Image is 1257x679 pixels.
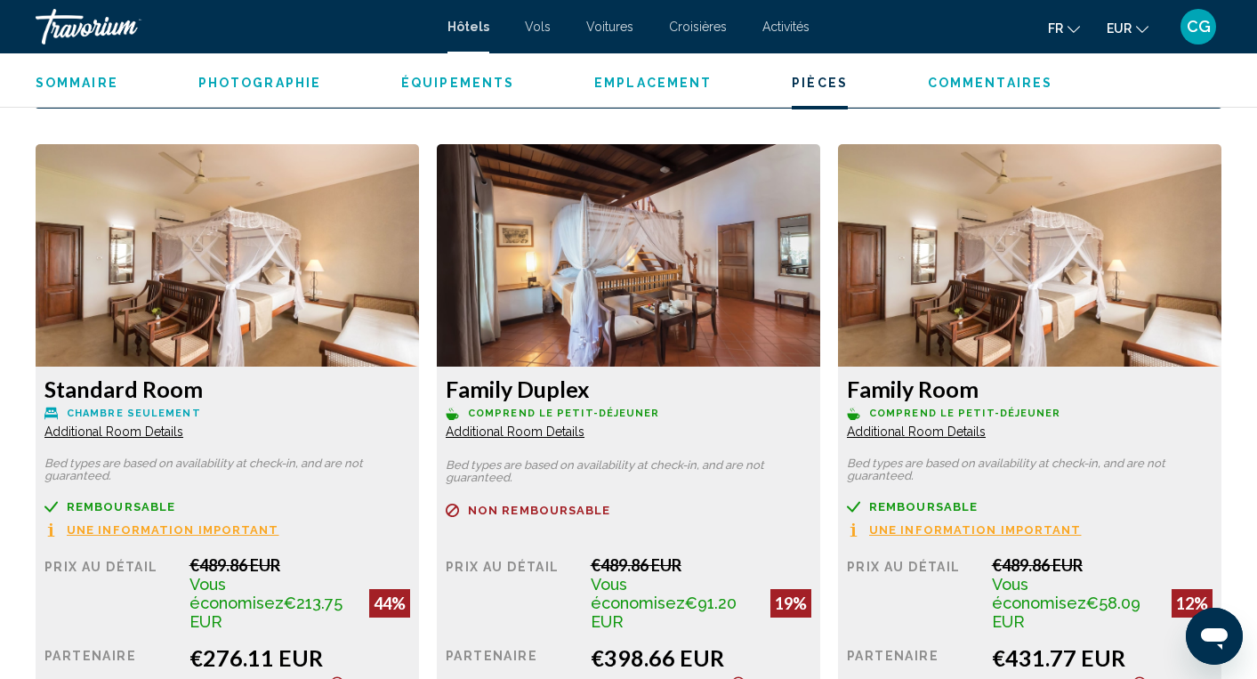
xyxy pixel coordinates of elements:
span: Une information important [869,524,1082,536]
button: Sommaire [36,75,118,91]
div: 12% [1172,589,1213,618]
button: Une information important [44,522,279,538]
button: User Menu [1175,8,1221,45]
span: Vous économisez [591,575,685,612]
span: €213.75 EUR [189,594,342,631]
button: Photographie [198,75,321,91]
div: Prix au détail [44,555,176,631]
a: Hôtels [447,20,489,34]
span: Remboursable [869,501,978,513]
div: Prix au détail [446,555,577,631]
button: Équipements [401,75,514,91]
button: Pièces [792,75,848,91]
a: Voitures [586,20,633,34]
p: Bed types are based on availability at check-in, and are not guaranteed. [446,459,811,484]
p: Bed types are based on availability at check-in, and are not guaranteed. [847,457,1213,482]
span: Additional Room Details [446,424,584,439]
span: Non remboursable [468,505,611,516]
div: €489.86 EUR [189,555,410,575]
div: 44% [369,589,410,618]
span: €91.20 EUR [591,594,737,631]
div: 19% [770,589,811,618]
span: EUR [1107,21,1132,36]
span: Sommaire [36,76,118,90]
a: Travorium [36,9,430,44]
h3: Family Duplex [446,376,811,402]
span: Comprend le petit-déjeuner [869,408,1061,419]
p: Bed types are based on availability at check-in, and are not guaranteed. [44,457,410,482]
span: Pièces [792,76,848,90]
span: Vous économisez [189,575,284,612]
a: Remboursable [44,500,410,513]
span: fr [1048,21,1063,36]
button: Emplacement [594,75,712,91]
button: Commentaires [928,75,1052,91]
img: d0732eba-02a1-47d3-8566-7d94cf751098.jpeg [437,144,820,367]
button: Change currency [1107,15,1148,41]
a: Croisières [669,20,727,34]
span: Photographie [198,76,321,90]
span: Remboursable [67,501,175,513]
button: Une information important [847,522,1082,538]
a: Activités [762,20,810,34]
div: €489.86 EUR [992,555,1213,575]
div: €398.66 EUR [591,644,811,671]
div: €431.77 EUR [992,644,1213,671]
iframe: Button to launch messaging window [1186,608,1243,665]
span: Chambre seulement [67,408,201,419]
img: fc680252-f1bf-4b20-a500-0989acddc908.jpeg [36,144,419,367]
span: Vous économisez [992,575,1086,612]
button: Change language [1048,15,1080,41]
div: Prix au détail [847,555,979,631]
span: Une information important [67,524,279,536]
span: Emplacement [594,76,712,90]
span: Additional Room Details [44,424,183,439]
div: €276.11 EUR [189,644,410,671]
div: €489.86 EUR [591,555,811,575]
span: Commentaires [928,76,1052,90]
span: CG [1187,18,1211,36]
a: Remboursable [847,500,1213,513]
a: Vols [525,20,551,34]
span: Comprend le petit-déjeuner [468,408,660,419]
img: fc680252-f1bf-4b20-a500-0989acddc908.jpeg [838,144,1221,367]
h3: Family Room [847,376,1213,402]
h3: Standard Room [44,376,410,402]
span: €58.09 EUR [992,594,1140,631]
span: Équipements [401,76,514,90]
span: Additional Room Details [847,424,986,439]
